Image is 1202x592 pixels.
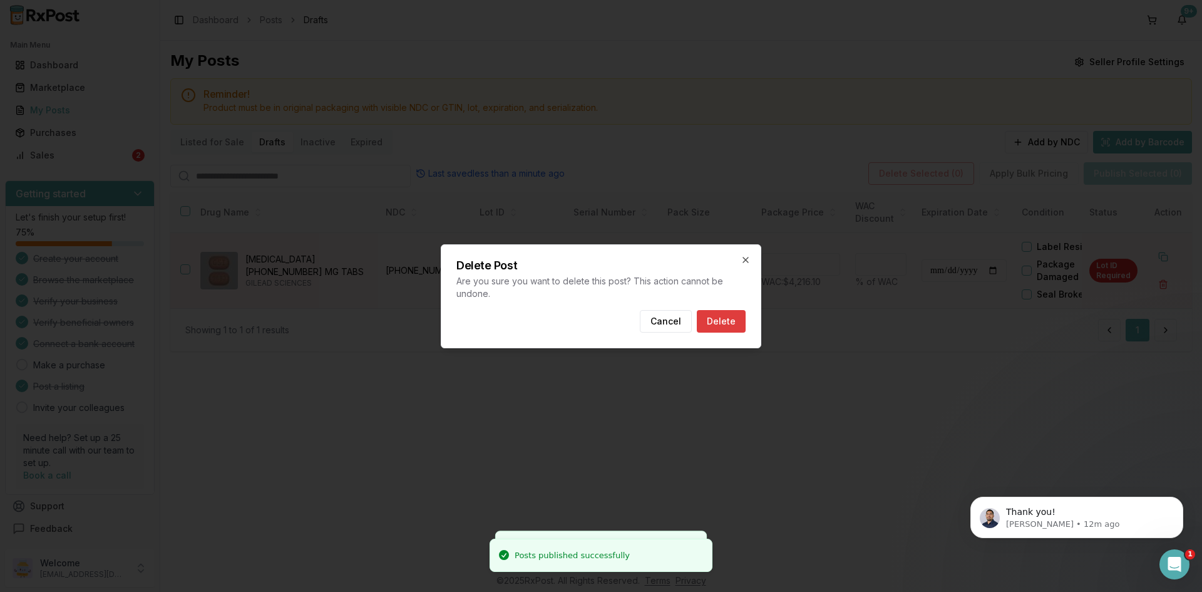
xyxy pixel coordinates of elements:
h2: Delete Post [456,260,746,271]
span: 1 [1185,549,1195,559]
iframe: Intercom live chat [1159,549,1189,579]
button: Cancel [640,310,692,333]
button: Delete [697,310,746,333]
iframe: Intercom notifications message [952,470,1202,558]
p: Are you sure you want to delete this post? This action cannot be undone. [456,275,746,300]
